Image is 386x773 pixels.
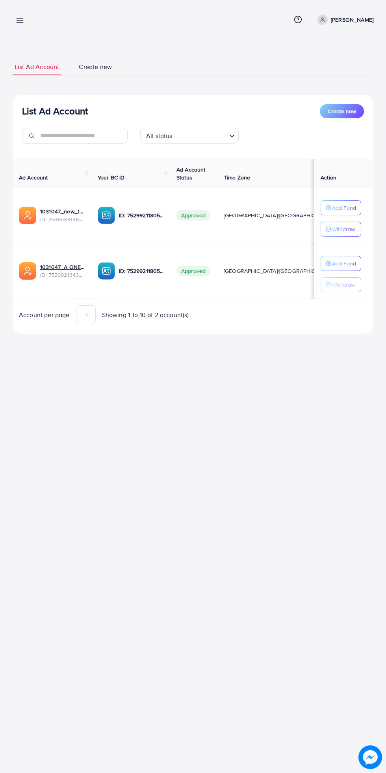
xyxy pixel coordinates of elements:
[332,280,355,289] p: Withdraw
[175,129,226,142] input: Search for option
[320,104,364,118] button: Create new
[40,263,85,279] div: <span class='underline'>1031047_A ONE BEDDING_1753196436598</span></br>7529921343337742352
[19,174,48,181] span: Ad Account
[119,211,164,220] p: ID: 7529921180598337552
[119,266,164,276] p: ID: 7529921180598337552
[40,271,85,279] span: ID: 7529921343337742352
[176,266,210,276] span: Approved
[224,267,333,275] span: [GEOGRAPHIC_DATA]/[GEOGRAPHIC_DATA]
[19,262,36,280] img: ic-ads-acc.e4c84228.svg
[22,105,88,117] h3: List Ad Account
[332,203,356,213] p: Add Fund
[176,210,210,220] span: Approved
[40,263,85,271] a: 1031047_A ONE BEDDING_1753196436598
[98,174,125,181] span: Your BC ID
[332,224,355,234] p: Withdraw
[224,211,333,219] span: [GEOGRAPHIC_DATA]/[GEOGRAPHIC_DATA]
[40,215,85,223] span: ID: 7536539138628403201
[98,207,115,224] img: ic-ba-acc.ded83a64.svg
[145,130,174,142] span: All status
[321,200,361,215] button: Add Fund
[79,62,112,71] span: Create new
[321,256,361,271] button: Add Fund
[328,107,356,115] span: Create new
[314,15,373,25] a: [PERSON_NAME]
[321,174,336,181] span: Action
[98,262,115,280] img: ic-ba-acc.ded83a64.svg
[19,310,70,319] span: Account per page
[176,166,206,181] span: Ad Account Status
[140,128,239,144] div: Search for option
[224,174,250,181] span: Time Zone
[40,207,85,215] a: 1031047_new_1754737326433
[332,259,356,268] p: Add Fund
[321,222,361,237] button: Withdraw
[19,207,36,224] img: ic-ads-acc.e4c84228.svg
[15,62,59,71] span: List Ad Account
[358,745,382,769] img: image
[102,310,189,319] span: Showing 1 To 10 of 2 account(s)
[331,15,373,24] p: [PERSON_NAME]
[321,277,361,292] button: Withdraw
[40,207,85,224] div: <span class='underline'>1031047_new_1754737326433</span></br>7536539138628403201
